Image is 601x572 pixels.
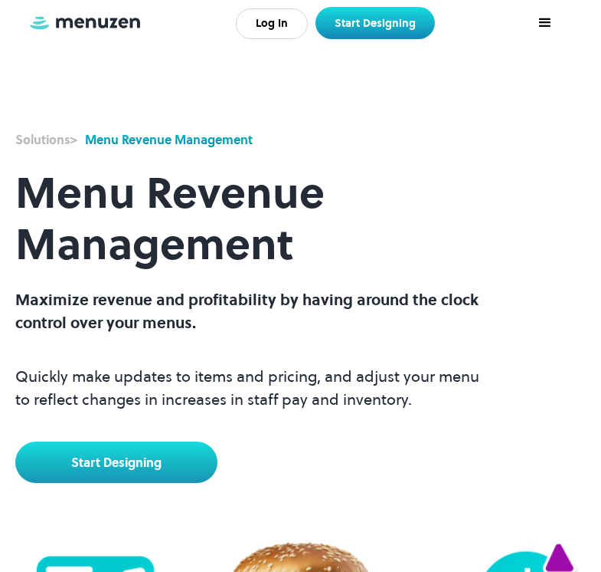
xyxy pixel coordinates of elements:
[15,131,70,148] strong: Solutions
[15,288,487,334] p: Maximize revenue and profitability by having around the clock control over your menus.
[315,7,435,39] a: Start Designing
[15,365,487,411] p: Quickly make updates to items and pricing, and adjust your menu to reflect changes in increases i...
[85,130,253,149] div: Menu Revenue Management
[15,149,487,288] h1: Menu Revenue Management
[15,442,217,483] a: Start Designing
[15,130,77,149] a: Solutions>
[236,8,308,39] a: Log In
[28,15,142,32] a: home
[15,130,77,149] div: >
